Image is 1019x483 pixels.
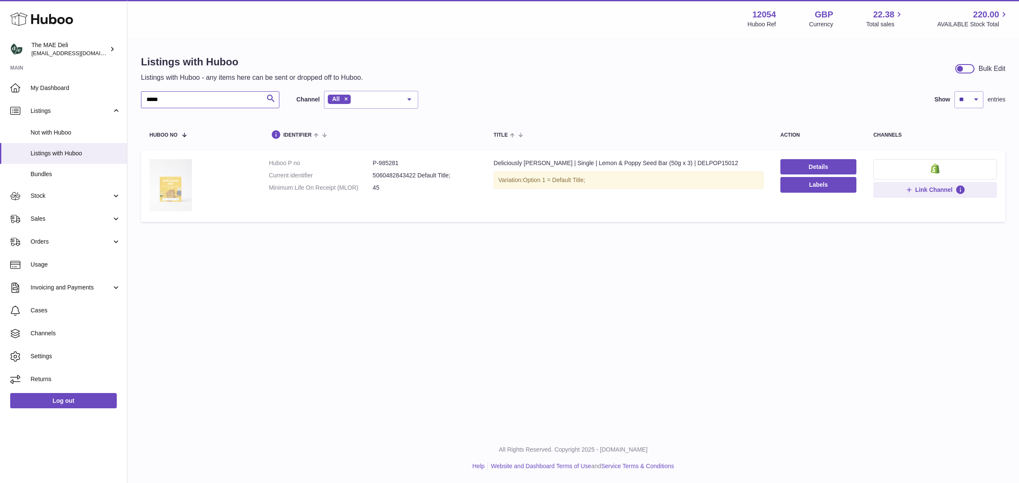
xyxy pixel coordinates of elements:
dt: Minimum Life On Receipt (MLOR) [269,184,373,192]
span: Bundles [31,170,121,178]
span: Listings [31,107,112,115]
span: identifier [283,132,312,138]
img: internalAdmin-12054@internal.huboo.com [10,43,23,56]
a: Service Terms & Conditions [601,463,674,469]
span: Orders [31,238,112,246]
span: Cases [31,306,121,315]
dt: Huboo P no [269,159,373,167]
span: Stock [31,192,112,200]
img: Deliciously Ella | Single | Lemon & Poppy Seed Bar (50g x 3) | DELPOP15012 [149,159,192,211]
span: Total sales [866,20,904,28]
span: All [332,95,340,102]
a: Log out [10,393,117,408]
img: shopify-small.png [931,163,940,174]
span: AVAILABLE Stock Total [937,20,1009,28]
a: 220.00 AVAILABLE Stock Total [937,9,1009,28]
span: Listings with Huboo [31,149,121,157]
span: 220.00 [973,9,999,20]
h1: Listings with Huboo [141,55,363,69]
button: Link Channel [873,182,997,197]
strong: 12054 [752,9,776,20]
p: All Rights Reserved. Copyright 2025 - [DOMAIN_NAME] [134,446,1012,454]
dt: Current identifier [269,171,373,180]
strong: GBP [815,9,833,20]
div: Bulk Edit [979,64,1005,73]
div: Deliciously [PERSON_NAME] | Single | Lemon & Poppy Seed Bar (50g x 3) | DELPOP15012 [494,159,763,167]
div: Currency [809,20,833,28]
span: Usage [31,261,121,269]
a: Help [473,463,485,469]
div: Huboo Ref [748,20,776,28]
a: 22.38 Total sales [866,9,904,28]
label: Channel [296,95,320,104]
span: Huboo no [149,132,177,138]
a: Details [780,159,856,174]
span: Settings [31,352,121,360]
span: Returns [31,375,121,383]
span: My Dashboard [31,84,121,92]
div: Variation: [494,171,763,189]
dd: P-985281 [373,159,477,167]
label: Show [935,95,950,104]
div: action [780,132,856,138]
a: Website and Dashboard Terms of Use [491,463,591,469]
span: Not with Huboo [31,129,121,137]
p: Listings with Huboo - any items here can be sent or dropped off to Huboo. [141,73,363,82]
div: channels [873,132,997,138]
dd: 5060482843422 Default Title; [373,171,477,180]
span: Option 1 = Default Title; [523,177,586,183]
span: Link Channel [915,186,953,194]
div: The MAE Deli [31,41,108,57]
span: Channels [31,329,121,337]
dd: 45 [373,184,477,192]
span: entries [988,95,1005,104]
span: 22.38 [873,9,894,20]
span: Sales [31,215,112,223]
li: and [488,462,674,470]
span: title [494,132,508,138]
span: Invoicing and Payments [31,284,112,292]
button: Labels [780,177,856,192]
span: [EMAIL_ADDRESS][DOMAIN_NAME] [31,50,125,56]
